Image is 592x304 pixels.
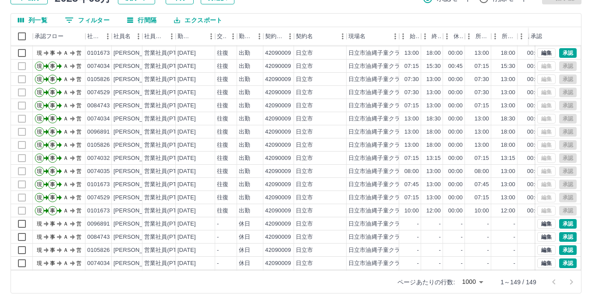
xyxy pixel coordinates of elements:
div: 休憩 [454,27,463,46]
div: 日立市 [296,207,313,215]
div: 始業 [399,27,421,46]
div: [DATE] [177,180,196,189]
div: 往復 [217,102,228,110]
div: 日立市油縄子童クラブ [348,154,406,163]
div: 0074035 [87,167,110,176]
div: 日立市 [296,75,313,84]
div: 0074529 [87,88,110,97]
div: 00:00 [527,115,542,123]
text: Ａ [63,155,68,161]
div: 勤務区分 [239,27,253,46]
div: 00:00 [448,88,463,97]
div: 07:15 [475,194,489,202]
text: Ａ [63,142,68,148]
div: 13:00 [475,49,489,57]
div: 契約名 [294,27,347,46]
div: [DATE] [177,141,196,149]
div: 日立市 [296,49,313,57]
text: 事 [50,116,55,122]
div: 18:00 [426,49,441,57]
div: 0101673 [87,207,110,215]
div: 出勤 [239,49,250,57]
div: 42090009 [265,115,291,123]
div: 13:00 [475,128,489,136]
div: 出勤 [239,207,250,215]
text: 現 [37,181,42,187]
div: 出勤 [239,128,250,136]
div: 00:00 [527,154,542,163]
div: 13:00 [404,128,419,136]
div: 13:00 [501,167,515,176]
div: [DATE] [177,62,196,71]
div: 営業社員(PT契約) [144,154,190,163]
div: 00:00 [527,49,542,57]
div: 07:15 [404,154,419,163]
div: 07:30 [404,88,419,97]
div: 日立市油縄子童クラブ [348,207,406,215]
text: 営 [76,181,82,187]
div: 00:00 [448,180,463,189]
div: 00:00 [448,102,463,110]
div: 営業社員(PT契約) [144,194,190,202]
div: 営業社員(PT契約) [144,167,190,176]
div: 00:00 [448,49,463,57]
div: 日立市油縄子童クラブ [348,115,406,123]
div: 42090009 [265,167,291,176]
div: 出勤 [239,102,250,110]
div: 交通費 [215,27,237,46]
button: 編集 [537,232,556,242]
div: 往復 [217,115,228,123]
div: 13:00 [501,180,515,189]
div: 13:00 [426,75,441,84]
div: 日立市油縄子童クラブ [348,128,406,136]
div: 日立市 [296,62,313,71]
div: [PERSON_NAME] [113,75,161,84]
div: 13:00 [404,49,419,57]
div: 日立市油縄子童クラブ [348,141,406,149]
button: 承認 [559,232,577,242]
text: 現 [37,76,42,82]
text: 事 [50,142,55,148]
div: 終業 [432,27,441,46]
div: 日立市 [296,102,313,110]
div: 契約コード [265,27,284,46]
div: 契約コード [263,27,294,46]
div: 日立市 [296,141,313,149]
div: 13:00 [501,88,515,97]
div: 00:00 [448,115,463,123]
text: Ａ [63,129,68,135]
div: 00:00 [527,88,542,97]
div: 0074034 [87,62,110,71]
div: 18:30 [501,115,515,123]
div: 0105826 [87,75,110,84]
text: 現 [37,63,42,69]
div: 00:00 [448,167,463,176]
text: 事 [50,63,55,69]
button: メニュー [205,30,218,43]
div: 00:00 [448,128,463,136]
text: 現 [37,89,42,95]
div: 日立市 [296,128,313,136]
div: 契約名 [296,27,313,46]
div: 13:00 [404,141,419,149]
div: [PERSON_NAME] [113,180,161,189]
div: 社員番号 [87,27,101,46]
div: 42090009 [265,102,291,110]
div: 0101673 [87,49,110,57]
div: 営業社員(PT契約) [144,115,190,123]
text: Ａ [63,63,68,69]
div: 0074032 [87,154,110,163]
div: 営業社員(PT契約) [144,180,190,189]
div: 08:00 [475,167,489,176]
div: 00:45 [527,62,542,71]
div: 出勤 [239,154,250,163]
text: 営 [76,129,82,135]
div: 営業社員(PT契約) [144,141,190,149]
text: 営 [76,194,82,201]
div: 往復 [217,75,228,84]
div: 営業社員(PT契約) [144,62,190,71]
div: 出勤 [239,115,250,123]
div: 日立市油縄子童クラブ [348,49,406,57]
text: 現 [37,142,42,148]
div: 07:15 [475,62,489,71]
